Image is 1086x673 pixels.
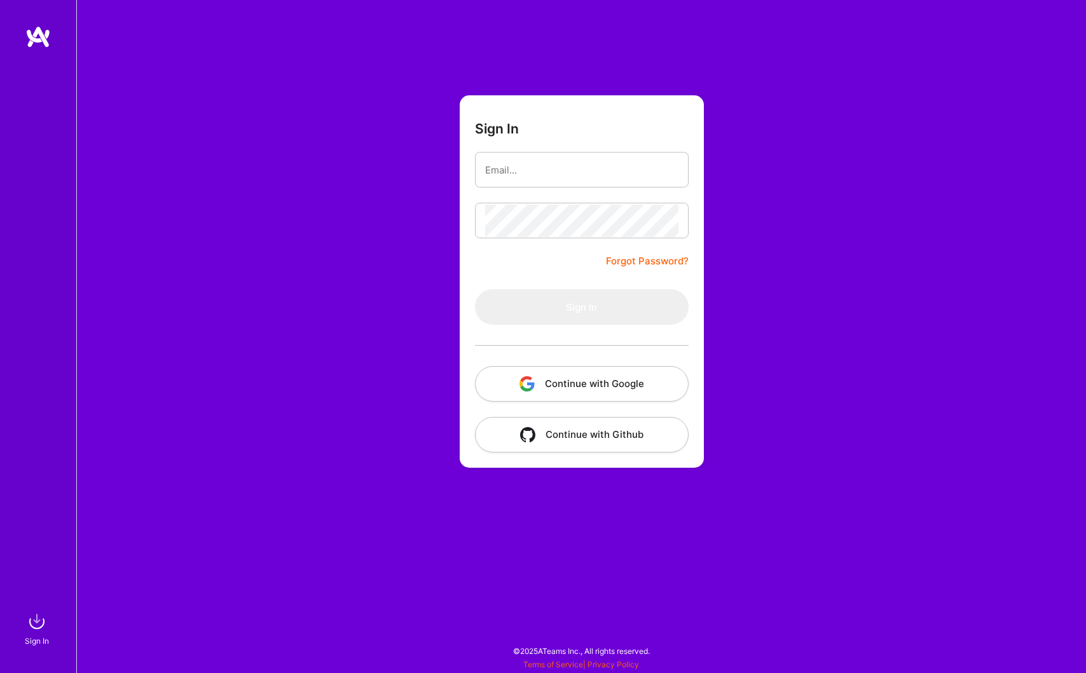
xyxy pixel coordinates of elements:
[588,660,639,669] a: Privacy Policy
[523,660,639,669] span: |
[519,376,535,391] img: icon
[485,154,678,186] input: Email...
[25,25,51,48] img: logo
[475,417,689,452] button: Continue with Github
[475,289,689,325] button: Sign In
[76,635,1086,667] div: © 2025 ATeams Inc., All rights reserved.
[520,427,535,442] img: icon
[24,609,50,634] img: sign in
[475,121,519,137] h3: Sign In
[475,366,689,402] button: Continue with Google
[606,254,689,269] a: Forgot Password?
[27,609,50,648] a: sign inSign In
[25,634,49,648] div: Sign In
[523,660,583,669] a: Terms of Service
